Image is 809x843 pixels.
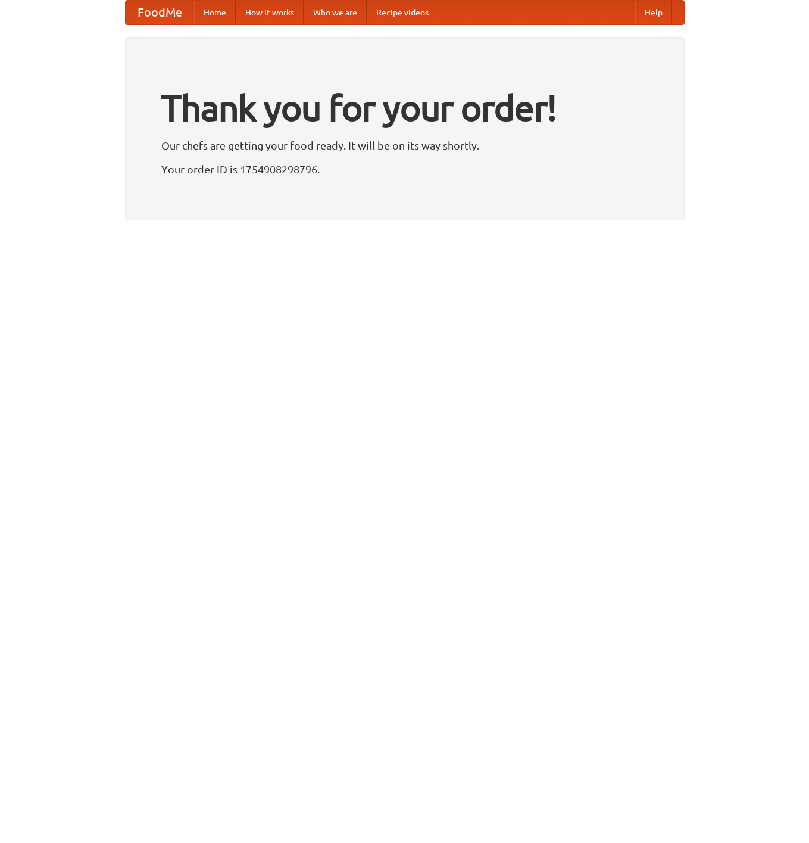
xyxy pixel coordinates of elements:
h1: Thank you for your order! [161,79,648,136]
a: FoodMe [126,1,194,24]
a: Recipe videos [367,1,438,24]
a: Home [194,1,236,24]
a: Help [635,1,672,24]
p: Our chefs are getting your food ready. It will be on its way shortly. [161,136,648,154]
a: How it works [236,1,304,24]
a: Who we are [304,1,367,24]
p: Your order ID is 1754908298796. [161,160,648,178]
